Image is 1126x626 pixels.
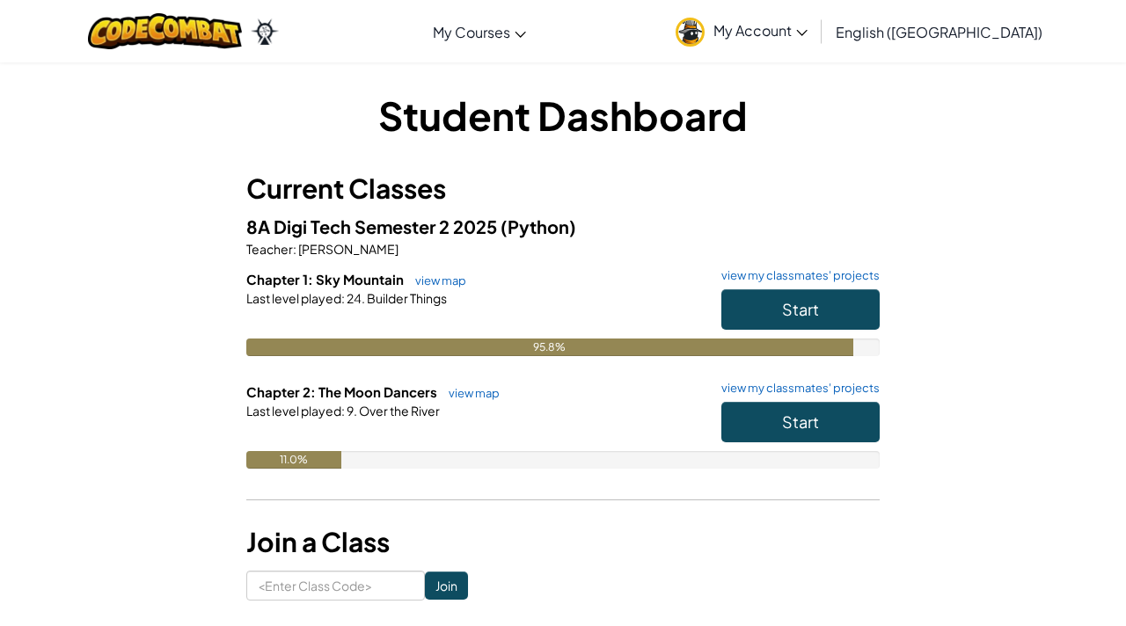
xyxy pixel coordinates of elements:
[365,290,447,306] span: Builder Things
[246,522,880,562] h3: Join a Class
[296,241,398,257] span: [PERSON_NAME]
[293,241,296,257] span: :
[667,4,816,59] a: My Account
[721,402,880,442] button: Start
[676,18,705,47] img: avatar
[246,241,293,257] span: Teacher
[501,215,576,237] span: (Python)
[246,571,425,601] input: <Enter Class Code>
[246,403,341,419] span: Last level played
[713,382,880,394] a: view my classmates' projects
[424,8,535,55] a: My Courses
[246,338,853,356] div: 95.8%
[341,403,345,419] span: :
[246,451,341,469] div: 11.0%
[836,23,1042,41] span: English ([GEOGRAPHIC_DATA])
[345,290,365,306] span: 24.
[88,13,242,49] img: CodeCombat logo
[246,88,880,142] h1: Student Dashboard
[713,21,808,40] span: My Account
[433,23,510,41] span: My Courses
[251,18,279,45] img: Ozaria
[425,571,468,600] input: Join
[341,290,345,306] span: :
[345,403,357,419] span: 9.
[827,8,1051,55] a: English ([GEOGRAPHIC_DATA])
[713,270,880,281] a: view my classmates' projects
[246,383,440,400] span: Chapter 2: The Moon Dancers
[246,290,341,306] span: Last level played
[782,411,819,432] span: Start
[246,271,406,288] span: Chapter 1: Sky Mountain
[721,289,880,330] button: Start
[440,386,500,400] a: view map
[246,215,501,237] span: 8A Digi Tech Semester 2 2025
[782,299,819,319] span: Start
[406,273,466,288] a: view map
[246,169,880,208] h3: Current Classes
[357,403,440,419] span: Over the River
